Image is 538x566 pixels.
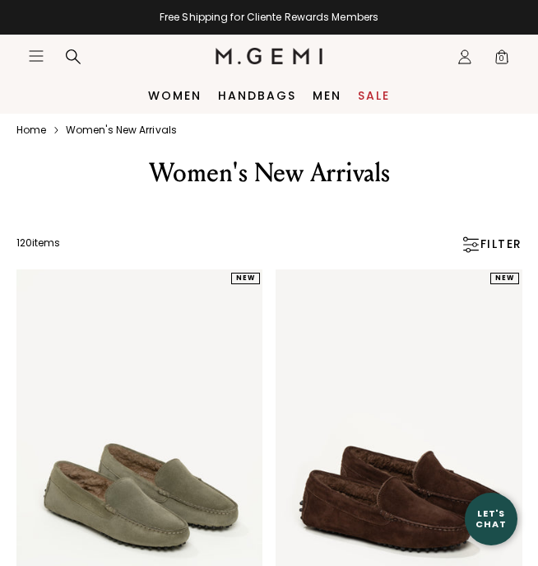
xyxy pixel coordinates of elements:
[216,48,323,64] img: M.Gemi
[465,508,517,529] div: Let's Chat
[36,157,503,189] div: Women's New Arrivals
[358,89,390,102] a: Sale
[16,124,46,137] a: Home
[16,236,61,253] div: 120 items
[148,89,202,102] a: Women
[231,273,260,284] div: NEW
[462,236,479,253] img: Open filters
[461,236,522,253] div: FILTER
[313,89,341,102] a: Men
[28,48,44,64] button: Open site menu
[66,124,177,137] a: Women's new arrivals
[494,52,510,68] span: 0
[490,273,519,284] div: NEW
[218,89,296,102] a: Handbags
